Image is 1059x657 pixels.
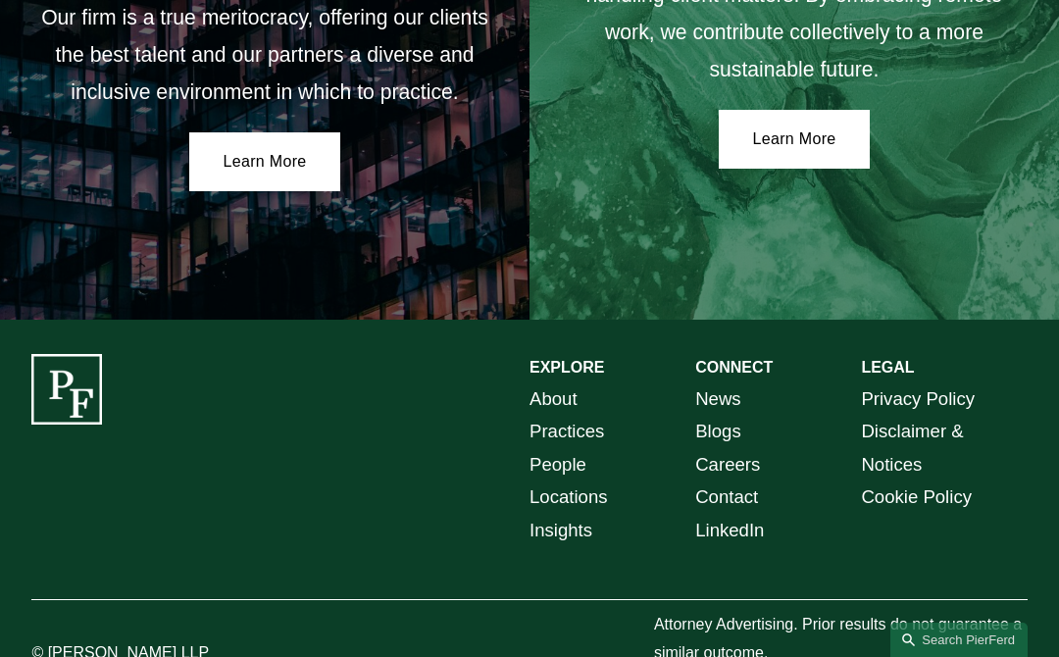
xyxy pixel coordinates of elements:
[890,623,1028,657] a: Search this site
[189,132,341,191] a: Learn More
[529,480,608,513] a: Locations
[861,415,1027,480] a: Disclaimer & Notices
[861,382,975,415] a: Privacy Policy
[861,480,972,513] a: Cookie Policy
[695,415,740,447] a: Blogs
[529,514,592,546] a: Insights
[529,359,604,376] strong: EXPLORE
[719,110,871,169] a: Learn More
[695,359,773,376] strong: CONNECT
[695,480,758,513] a: Contact
[529,448,586,480] a: People
[695,448,760,480] a: Careers
[695,514,764,546] a: LinkedIn
[861,359,914,376] strong: LEGAL
[695,382,740,415] a: News
[529,382,578,415] a: About
[529,415,604,447] a: Practices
